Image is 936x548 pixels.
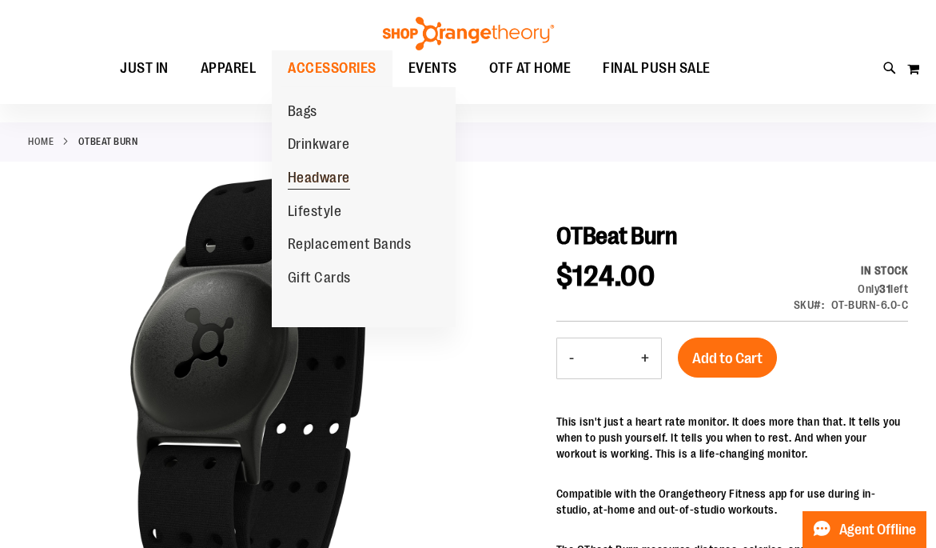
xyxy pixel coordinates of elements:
[272,162,366,195] a: Headware
[556,222,678,250] span: OTBeat Burn
[185,50,273,87] a: APPAREL
[587,50,727,87] a: FINAL PUSH SALE
[879,282,890,295] strong: 31
[586,339,629,378] input: Product quantity
[288,136,350,156] span: Drinkware
[272,87,456,327] ul: ACCESSORIES
[794,298,825,311] strong: SKU
[120,50,169,86] span: JUST IN
[272,228,428,262] a: Replacement Bands
[629,338,661,378] button: Increase product quantity
[794,262,909,278] div: Availability
[28,134,54,149] a: Home
[288,270,351,290] span: Gift Cards
[272,262,367,295] a: Gift Cards
[692,350,763,367] span: Add to Cart
[794,281,909,297] div: Only 31 left
[288,50,376,86] span: ACCESSORIES
[380,17,556,50] img: Shop Orangetheory
[272,50,392,87] a: ACCESSORIES
[272,128,366,162] a: Drinkware
[288,203,342,223] span: Lifestyle
[831,297,909,313] div: OT-BURN-6.0-C
[803,511,926,548] button: Agent Offline
[678,338,777,378] button: Add to Cart
[861,264,908,277] span: In stock
[392,50,473,87] a: EVENTS
[557,338,586,378] button: Decrease product quantity
[272,95,333,129] a: Bags
[288,103,317,123] span: Bags
[473,50,587,86] a: OTF AT HOME
[556,414,908,462] p: This isn't just a heart rate monitor. It does more than that. It tells you when to push yourself....
[408,50,457,86] span: EVENTS
[78,134,138,149] strong: OTBeat Burn
[201,50,257,86] span: APPAREL
[288,236,412,256] span: Replacement Bands
[556,486,908,518] p: Compatible with the Orangetheory Fitness app for use during in-studio, at-home and out-of-studio ...
[288,170,350,190] span: Headware
[839,522,916,538] span: Agent Offline
[603,50,711,86] span: FINAL PUSH SALE
[104,50,185,87] a: JUST IN
[556,260,655,293] span: $124.00
[272,195,358,229] a: Lifestyle
[489,50,572,86] span: OTF AT HOME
